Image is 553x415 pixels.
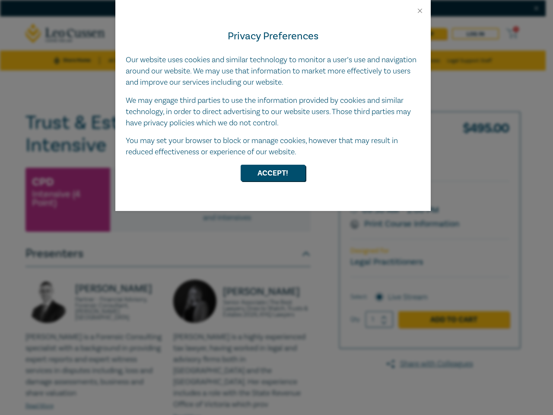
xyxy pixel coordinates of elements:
[126,54,420,88] p: Our website uses cookies and similar technology to monitor a user’s use and navigation around our...
[126,135,420,158] p: You may set your browser to block or manage cookies, however that may result in reduced effective...
[241,165,305,181] button: Accept!
[416,7,424,15] button: Close
[126,29,420,44] h4: Privacy Preferences
[126,95,420,129] p: We may engage third parties to use the information provided by cookies and similar technology, in...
